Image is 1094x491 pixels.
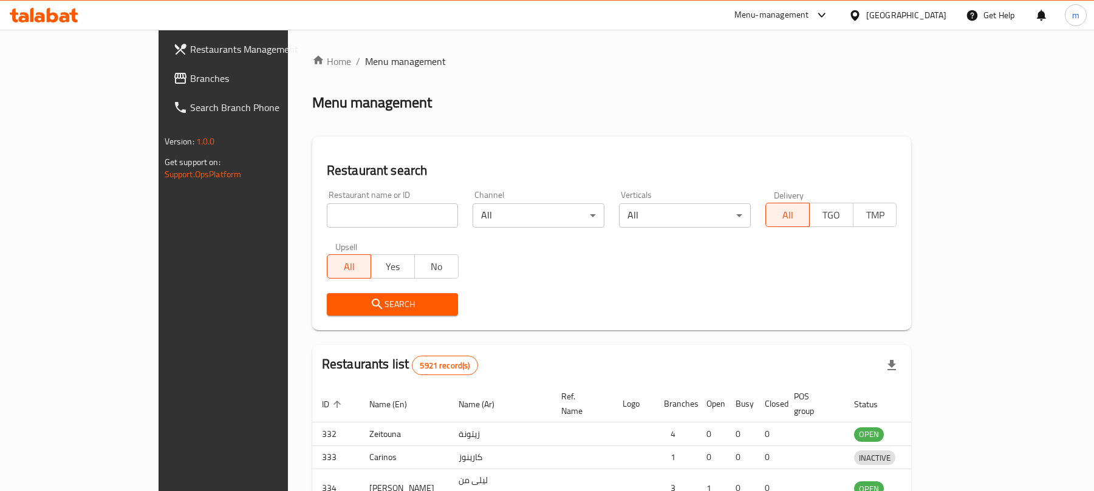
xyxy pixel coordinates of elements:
[858,206,892,224] span: TMP
[755,422,784,446] td: 0
[613,385,654,422] th: Logo
[697,385,726,422] th: Open
[190,42,332,56] span: Restaurants Management
[165,134,194,149] span: Version:
[327,293,459,316] button: Search
[420,258,454,276] span: No
[412,360,477,371] span: 5921 record(s)
[365,54,446,69] span: Menu management
[697,422,726,446] td: 0
[765,203,810,227] button: All
[312,93,432,112] h2: Menu management
[910,385,952,422] th: Action
[163,93,341,122] a: Search Branch Phone
[165,166,242,182] a: Support.OpsPlatform
[561,389,598,418] span: Ref. Name
[654,385,697,422] th: Branches
[332,258,366,276] span: All
[163,64,341,93] a: Branches
[854,427,884,441] span: OPEN
[654,445,697,469] td: 1
[414,254,459,279] button: No
[335,242,358,251] label: Upsell
[877,351,906,380] div: Export file
[654,422,697,446] td: 4
[794,389,830,418] span: POS group
[771,206,805,224] span: All
[1072,8,1079,22] span: m
[619,203,751,228] div: All
[190,71,332,86] span: Branches
[337,297,449,312] span: Search
[327,254,371,279] button: All
[360,445,449,469] td: Carinos
[853,203,897,227] button: TMP
[473,203,604,228] div: All
[809,203,853,227] button: TGO
[449,445,552,469] td: كارينوز
[327,161,897,180] h2: Restaurant search
[322,355,478,375] h2: Restaurants list
[371,254,415,279] button: Yes
[726,385,755,422] th: Busy
[196,134,215,149] span: 1.0.0
[449,422,552,446] td: زيتونة
[322,397,345,411] span: ID
[854,451,895,465] span: INACTIVE
[774,191,804,199] label: Delivery
[726,445,755,469] td: 0
[312,54,912,69] nav: breadcrumb
[755,445,784,469] td: 0
[163,35,341,64] a: Restaurants Management
[376,258,410,276] span: Yes
[734,8,809,22] div: Menu-management
[815,206,849,224] span: TGO
[726,422,755,446] td: 0
[412,356,477,375] div: Total records count
[854,397,894,411] span: Status
[459,397,510,411] span: Name (Ar)
[360,422,449,446] td: Zeitouna
[866,8,946,22] div: [GEOGRAPHIC_DATA]
[327,203,459,228] input: Search for restaurant name or ID..
[356,54,360,69] li: /
[697,445,726,469] td: 0
[165,154,221,170] span: Get support on:
[755,385,784,422] th: Closed
[369,397,423,411] span: Name (En)
[190,100,332,115] span: Search Branch Phone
